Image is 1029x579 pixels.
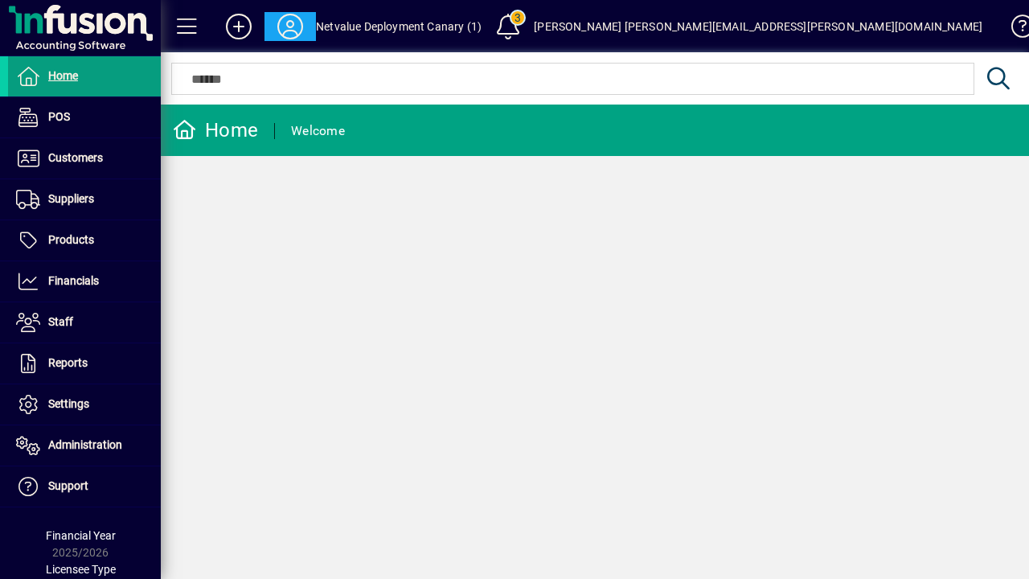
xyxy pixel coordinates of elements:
a: Products [8,220,161,261]
span: Support [48,479,88,492]
a: Settings [8,384,161,425]
a: Support [8,466,161,507]
button: Profile [264,12,316,41]
a: Administration [8,425,161,466]
span: Licensee Type [46,563,116,576]
a: Customers [8,138,161,179]
button: Add [213,12,264,41]
div: Netvalue Deployment Canary (1) [316,14,482,39]
span: Financial Year [46,529,116,542]
span: Customers [48,151,103,164]
div: [PERSON_NAME] [PERSON_NAME][EMAIL_ADDRESS][PERSON_NAME][DOMAIN_NAME] [534,14,982,39]
span: Suppliers [48,192,94,205]
span: Home [48,69,78,82]
a: Suppliers [8,179,161,220]
span: Financials [48,274,99,287]
span: Administration [48,438,122,451]
span: Settings [48,397,89,410]
span: Reports [48,356,88,369]
span: Staff [48,315,73,328]
a: Reports [8,343,161,384]
a: Financials [8,261,161,302]
div: Home [173,117,258,143]
span: POS [48,110,70,123]
a: Staff [8,302,161,343]
a: POS [8,97,161,138]
span: Products [48,233,94,246]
